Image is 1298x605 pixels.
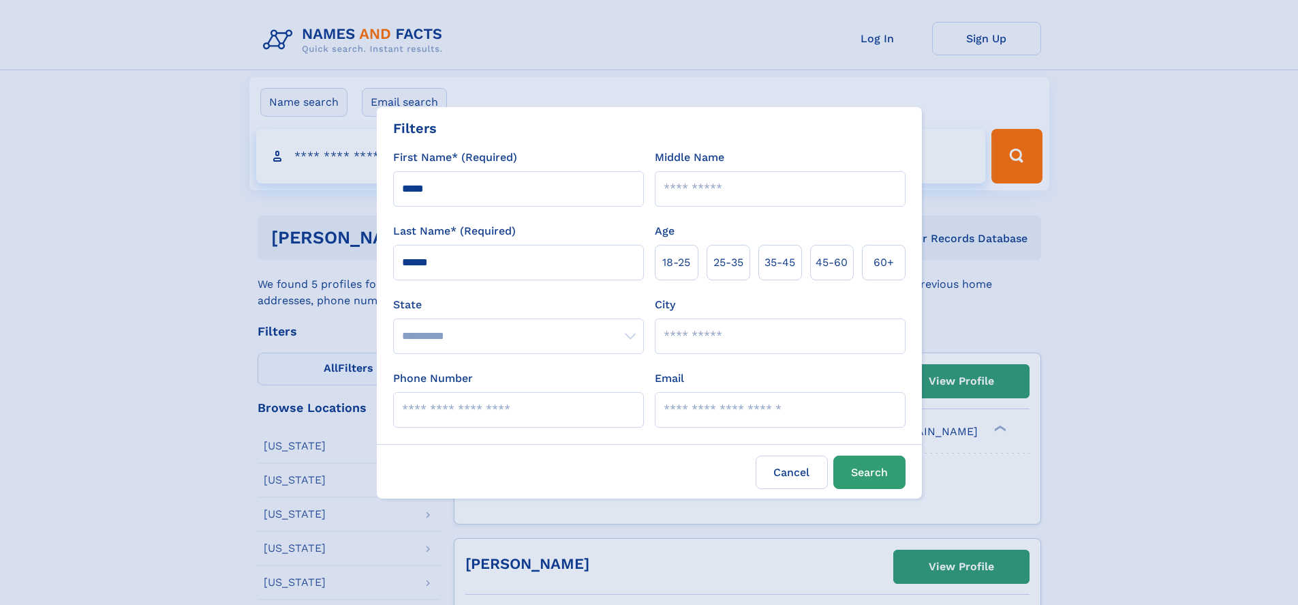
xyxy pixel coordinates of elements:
label: First Name* (Required) [393,149,517,166]
label: Phone Number [393,370,473,387]
span: 60+ [874,254,894,271]
label: City [655,297,675,313]
span: 25‑35 [713,254,743,271]
label: Cancel [756,456,828,489]
label: Age [655,223,675,239]
span: 18‑25 [662,254,690,271]
label: Email [655,370,684,387]
button: Search [833,456,906,489]
div: Filters [393,118,437,138]
span: 45‑60 [816,254,848,271]
label: State [393,297,644,313]
label: Middle Name [655,149,724,166]
span: 35‑45 [764,254,795,271]
label: Last Name* (Required) [393,223,516,239]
